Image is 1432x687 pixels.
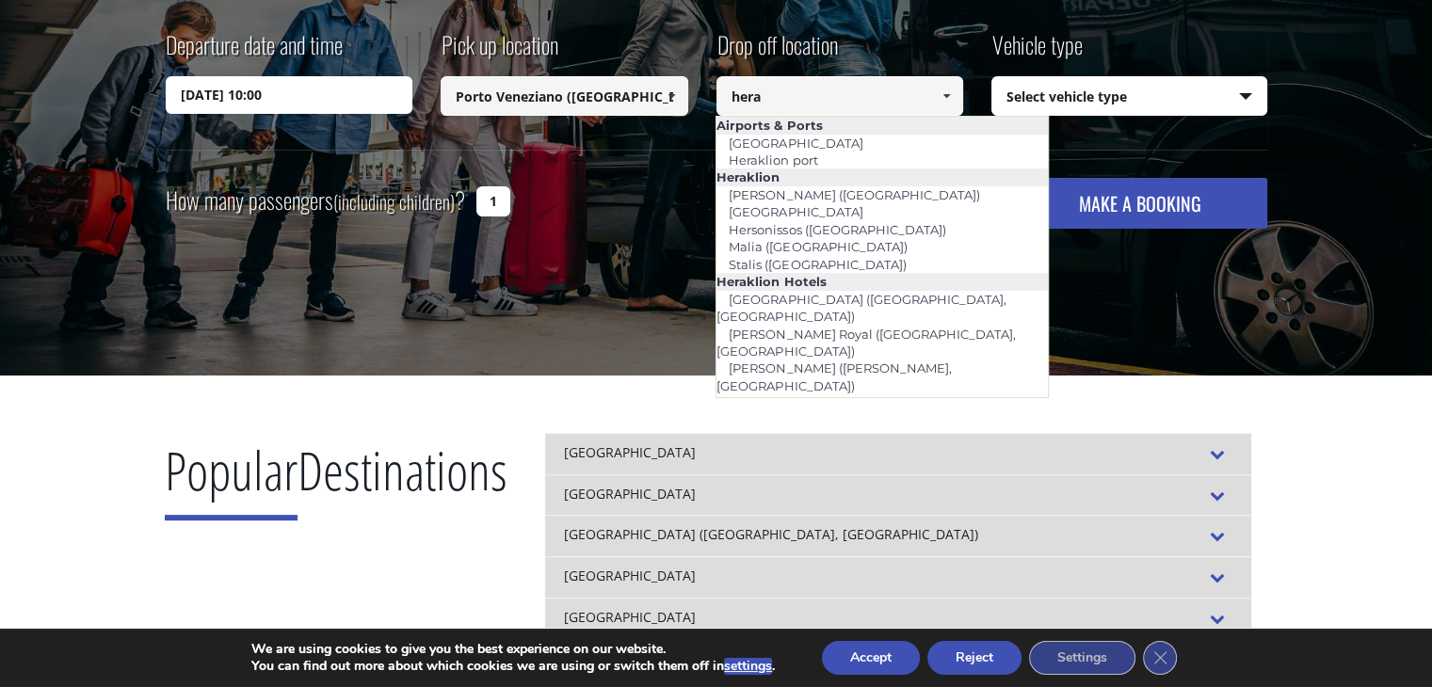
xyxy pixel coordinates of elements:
button: Reject [927,641,1022,675]
small: (including children) [333,187,455,216]
a: Show All Items [655,76,686,116]
button: Close GDPR Cookie Banner [1143,641,1177,675]
a: [GEOGRAPHIC_DATA] ([GEOGRAPHIC_DATA], [GEOGRAPHIC_DATA]) [716,286,1006,329]
div: [GEOGRAPHIC_DATA] [545,474,1251,516]
button: Accept [822,641,920,675]
div: [GEOGRAPHIC_DATA] [545,433,1251,474]
li: Heraklion Hotels [716,273,1048,290]
a: [PERSON_NAME] Royal ([GEOGRAPHIC_DATA], [GEOGRAPHIC_DATA]) [716,321,1015,364]
label: How many passengers ? [166,178,465,224]
a: Hersonissos ([GEOGRAPHIC_DATA]) [716,216,957,243]
label: Drop off location [716,28,838,76]
span: Select vehicle type [992,77,1266,117]
label: Departure date and time [166,28,343,76]
span: Popular [165,434,298,520]
a: Heraklion port [716,147,829,173]
a: Show All Items [931,76,962,116]
div: [GEOGRAPHIC_DATA] ([GEOGRAPHIC_DATA], [GEOGRAPHIC_DATA]) [545,515,1251,556]
p: You can find out more about which cookies we are using or switch them off in . [251,658,775,675]
h2: Destinations [165,433,507,535]
button: Settings [1029,641,1135,675]
input: Select drop-off location [716,76,964,116]
a: [PERSON_NAME] ([GEOGRAPHIC_DATA]) [716,182,991,208]
a: Stalis ([GEOGRAPHIC_DATA]) [716,251,918,278]
a: [PERSON_NAME] ([PERSON_NAME], [GEOGRAPHIC_DATA]) [716,355,951,398]
a: [GEOGRAPHIC_DATA] [716,130,875,156]
div: [GEOGRAPHIC_DATA] [545,598,1251,639]
a: [GEOGRAPHIC_DATA] [716,199,875,225]
label: Pick up location [441,28,558,76]
input: Select pickup location [441,76,688,116]
li: Heraklion [716,168,1048,185]
div: [GEOGRAPHIC_DATA] [545,556,1251,598]
a: Malia ([GEOGRAPHIC_DATA]) [716,233,919,260]
button: MAKE A BOOKING [1013,178,1266,229]
label: Vehicle type [991,28,1083,76]
button: settings [724,658,772,675]
li: Airports & Ports [716,117,1048,134]
p: We are using cookies to give you the best experience on our website. [251,641,775,658]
